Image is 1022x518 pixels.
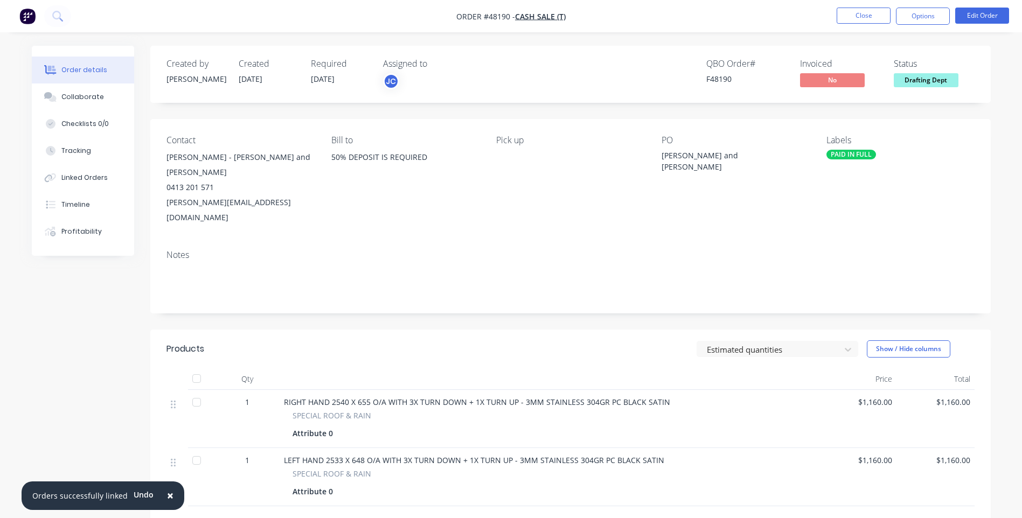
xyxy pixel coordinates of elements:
[901,454,970,466] span: $1,160.00
[867,340,950,358] button: Show / Hide columns
[896,368,975,390] div: Total
[823,396,892,408] span: $1,160.00
[383,59,491,69] div: Assigned to
[293,425,337,441] div: Attribute 0
[166,150,314,225] div: [PERSON_NAME] - [PERSON_NAME] and [PERSON_NAME]0413 201 571[PERSON_NAME][EMAIL_ADDRESS][DOMAIN_NAME]
[166,342,204,355] div: Products
[166,150,314,180] div: [PERSON_NAME] - [PERSON_NAME] and [PERSON_NAME]
[800,59,881,69] div: Invoiced
[456,11,515,22] span: Order #48190 -
[383,73,399,89] button: JC
[955,8,1009,24] button: Edit Order
[826,150,876,159] div: PAID IN FULL
[61,173,108,183] div: Linked Orders
[61,119,109,129] div: Checklists 0/0
[166,180,314,195] div: 0413 201 571
[284,455,664,465] span: LEFT HAND 2533 X 648 O/A WITH 3X TURN DOWN + 1X TURN UP - 3MM STAINLESS 304GR PC BLACK SATIN
[823,454,892,466] span: $1,160.00
[166,195,314,225] div: [PERSON_NAME][EMAIL_ADDRESS][DOMAIN_NAME]
[166,59,226,69] div: Created by
[331,150,479,165] div: 50% DEPOSIT IS REQUIRED
[61,227,102,236] div: Profitability
[19,8,36,24] img: Factory
[901,396,970,408] span: $1,160.00
[61,146,91,156] div: Tracking
[896,8,950,25] button: Options
[61,65,107,75] div: Order details
[245,454,249,466] span: 1
[32,164,134,191] button: Linked Orders
[706,73,787,85] div: F48190
[284,397,670,407] span: RIGHT HAND 2540 X 655 O/A WITH 3X TURN DOWN + 1X TURN UP - 3MM STAINLESS 304GR PC BLACK SATIN
[166,73,226,85] div: [PERSON_NAME]
[818,368,896,390] div: Price
[166,250,975,260] div: Notes
[662,150,796,172] div: [PERSON_NAME] and [PERSON_NAME]
[239,59,298,69] div: Created
[800,73,865,87] span: No
[32,83,134,110] button: Collaborate
[32,191,134,218] button: Timeline
[706,59,787,69] div: QBO Order #
[293,410,371,421] span: SPECIAL ROOF & RAIN
[496,135,644,145] div: Pick up
[61,92,104,102] div: Collaborate
[167,488,173,503] span: ×
[837,8,891,24] button: Close
[61,200,90,209] div: Timeline
[245,396,249,408] span: 1
[128,487,159,503] button: Undo
[215,368,280,390] div: Qty
[826,135,974,145] div: Labels
[331,150,479,184] div: 50% DEPOSIT IS REQUIRED
[32,490,128,501] div: Orders successfully linked
[293,484,337,499] div: Attribute 0
[166,135,314,145] div: Contact
[239,74,262,84] span: [DATE]
[311,74,335,84] span: [DATE]
[32,218,134,245] button: Profitability
[662,135,809,145] div: PO
[32,57,134,83] button: Order details
[293,468,371,479] span: SPECIAL ROOF & RAIN
[32,137,134,164] button: Tracking
[894,73,958,89] button: Drafting Dept
[894,73,958,87] span: Drafting Dept
[311,59,370,69] div: Required
[515,11,566,22] a: CASH SALE (T)
[156,483,184,509] button: Close
[894,59,975,69] div: Status
[331,135,479,145] div: Bill to
[32,110,134,137] button: Checklists 0/0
